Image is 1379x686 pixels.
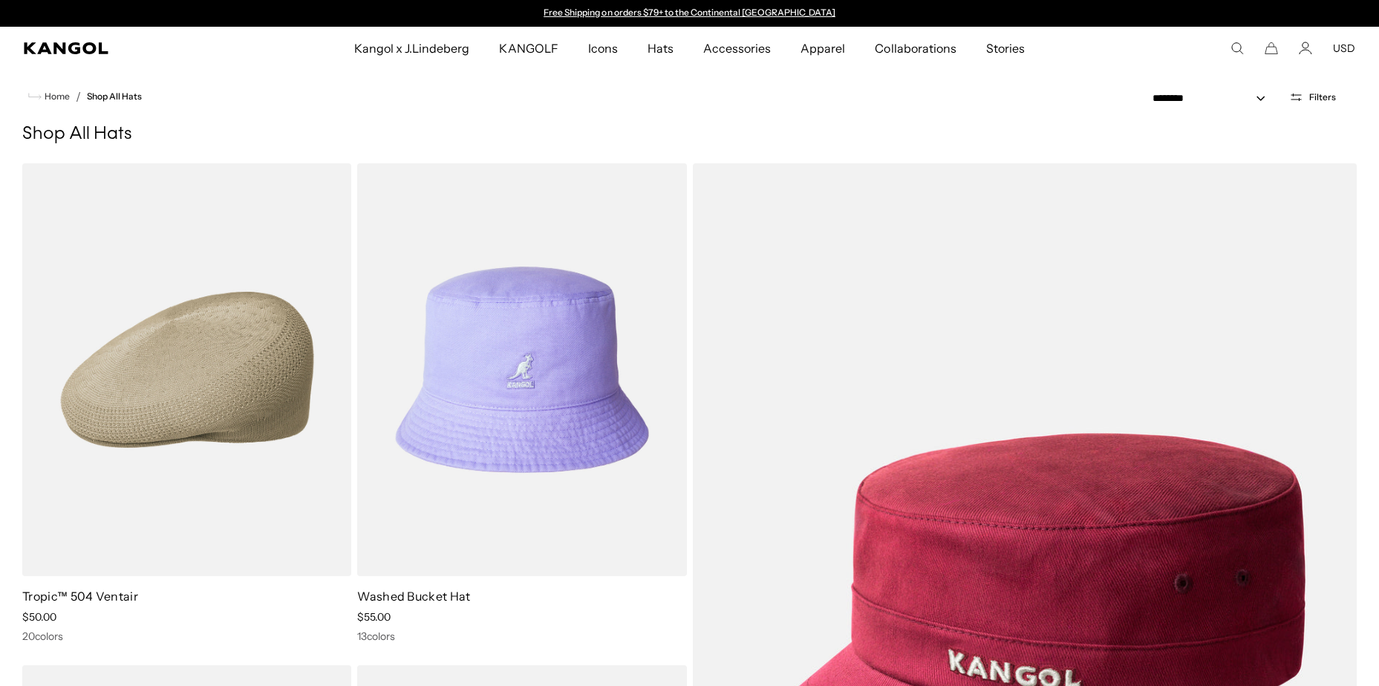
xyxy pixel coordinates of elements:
div: 20 colors [22,630,351,643]
span: $50.00 [22,610,56,624]
span: Icons [588,27,618,70]
select: Sort by: Featured [1147,91,1280,106]
span: Hats [648,27,674,70]
button: Open filters [1280,91,1345,104]
slideshow-component: Announcement bar [537,7,843,19]
a: KANGOLF [484,27,573,70]
div: 1 of 2 [537,7,843,19]
span: Filters [1309,92,1336,102]
span: Collaborations [875,27,956,70]
a: Home [28,90,70,103]
div: Announcement [537,7,843,19]
span: Stories [986,27,1025,70]
a: Accessories [688,27,786,70]
a: Shop All Hats [87,91,142,102]
a: Kangol x J.Lindeberg [339,27,485,70]
a: Tropic™ 504 Ventair [22,589,138,604]
li: / [70,88,81,105]
a: Kangol [24,42,234,54]
button: Cart [1265,42,1278,55]
a: Apparel [786,27,860,70]
span: KANGOLF [499,27,558,70]
div: 13 colors [357,630,686,643]
summary: Search here [1230,42,1244,55]
span: Accessories [703,27,771,70]
a: Hats [633,27,688,70]
span: $55.00 [357,610,391,624]
a: Collaborations [860,27,971,70]
a: Free Shipping on orders $79+ to the Continental [GEOGRAPHIC_DATA] [544,7,835,18]
img: Washed Bucket Hat [357,163,686,576]
a: Icons [573,27,633,70]
h1: Shop All Hats [22,123,1357,146]
img: Tropic™ 504 Ventair [22,163,351,576]
a: Account [1299,42,1312,55]
span: Apparel [801,27,845,70]
button: USD [1333,42,1355,55]
span: Kangol x J.Lindeberg [354,27,470,70]
a: Stories [971,27,1040,70]
span: Home [42,91,70,102]
a: Washed Bucket Hat [357,589,470,604]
